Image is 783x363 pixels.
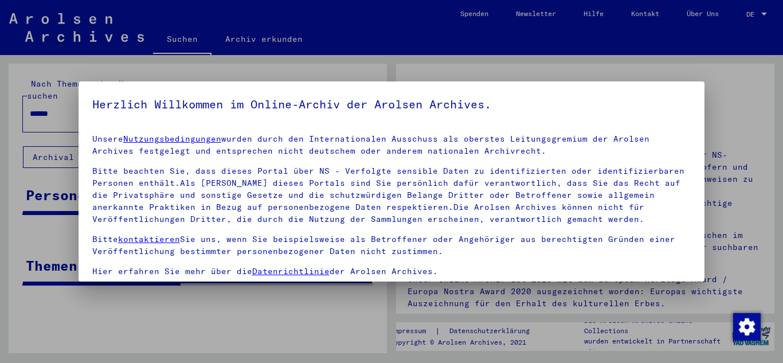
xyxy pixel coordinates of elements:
[123,134,221,144] a: Nutzungsbedingungen
[92,233,691,257] p: Bitte Sie uns, wenn Sie beispielsweise als Betroffener oder Angehöriger aus berechtigten Gründen ...
[92,133,691,157] p: Unsere wurden durch den Internationalen Ausschuss als oberstes Leitungsgremium der Arolsen Archiv...
[733,313,761,341] img: Zustimmung ändern
[92,165,691,225] p: Bitte beachten Sie, dass dieses Portal über NS - Verfolgte sensible Daten zu identifizierten oder...
[92,266,691,278] p: Hier erfahren Sie mehr über die der Arolsen Archives.
[252,266,330,276] a: Datenrichtlinie
[92,95,691,114] h5: Herzlich Willkommen im Online-Archiv der Arolsen Archives.
[118,234,180,244] a: kontaktieren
